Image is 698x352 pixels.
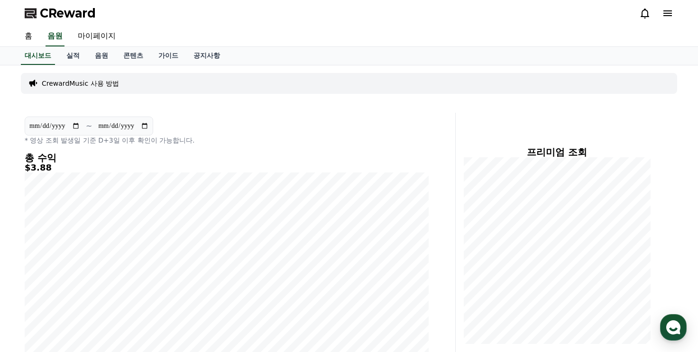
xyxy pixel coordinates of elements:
[151,47,186,65] a: 가이드
[17,27,40,46] a: 홈
[116,47,151,65] a: 콘텐츠
[87,47,116,65] a: 음원
[463,147,651,157] h4: 프리미엄 조회
[59,47,87,65] a: 실적
[40,6,96,21] span: CReward
[25,153,429,163] h4: 총 수익
[70,27,123,46] a: 마이페이지
[25,6,96,21] a: CReward
[42,79,119,88] a: CrewardMusic 사용 방법
[86,120,92,132] p: ~
[21,47,55,65] a: 대시보드
[25,135,429,145] p: * 영상 조회 발생일 기준 D+3일 이후 확인이 가능합니다.
[186,47,228,65] a: 공지사항
[46,27,64,46] a: 음원
[25,163,429,172] h5: $3.88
